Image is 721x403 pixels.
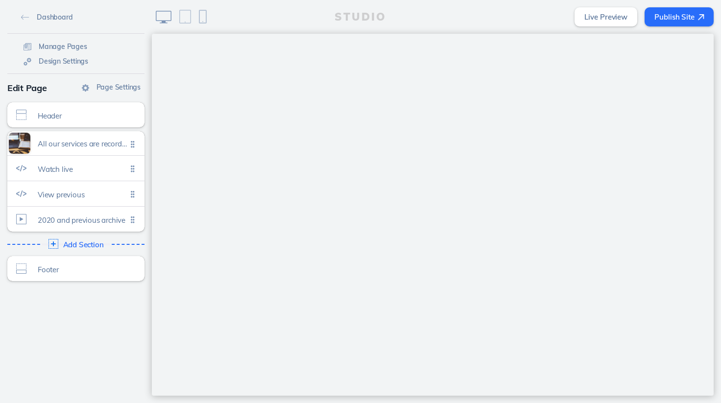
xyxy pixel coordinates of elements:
img: icon-vertical-dots@2x.png [131,141,133,148]
span: 2020 and previous archive [38,216,127,224]
img: icon-vertical-dots@2x.png [131,190,133,198]
img: icon-tablet@2x.png [179,10,191,24]
span: Dashboard [37,13,72,22]
span: All our services are recorded and can be viewed live or anytime. [38,140,127,148]
a: Live Preview [575,7,637,26]
img: icon-vertical-dots@2x.png [131,165,133,172]
img: icon-section-type-embed@2x.png [16,163,26,173]
span: Page Settings [96,83,141,92]
span: View previous [38,190,127,199]
span: Add Section [63,240,104,249]
img: icon-vertical-dots@2x.png [133,216,135,223]
img: icon-section-type-header@2x.png [16,110,26,120]
img: icon-arrow-ne@2x.png [698,14,704,21]
button: Publish Site [645,7,714,26]
img: icon-phone@2x.png [199,10,207,24]
img: icon-vertical-dots@2x.png [131,216,133,223]
img: icon-back-arrow@2x.png [21,15,29,20]
span: Design Settings [39,57,88,66]
span: Watch live [38,165,127,173]
img: icon-desktop@2x.png [156,11,171,24]
div: Edit Page [7,79,144,97]
span: Header [38,112,127,120]
img: icon-vertical-dots@2x.png [133,190,135,198]
img: icon-section-type-embed@2x.png [16,189,26,199]
img: icon-vertical-dots@2x.png [133,141,135,148]
img: icon-gears@2x.png [24,58,31,66]
img: icon-gear@2x.png [82,84,89,92]
img: icon-section-type-add@2x.png [48,239,58,249]
span: Footer [38,265,127,274]
img: icon-section-type-footer@2x.png [16,263,26,274]
img: icon-section-type-media@2x.png [16,214,26,224]
img: icon-pages@2x.png [24,43,31,50]
span: Manage Pages [39,42,87,51]
img: icon-vertical-dots@2x.png [133,165,135,172]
